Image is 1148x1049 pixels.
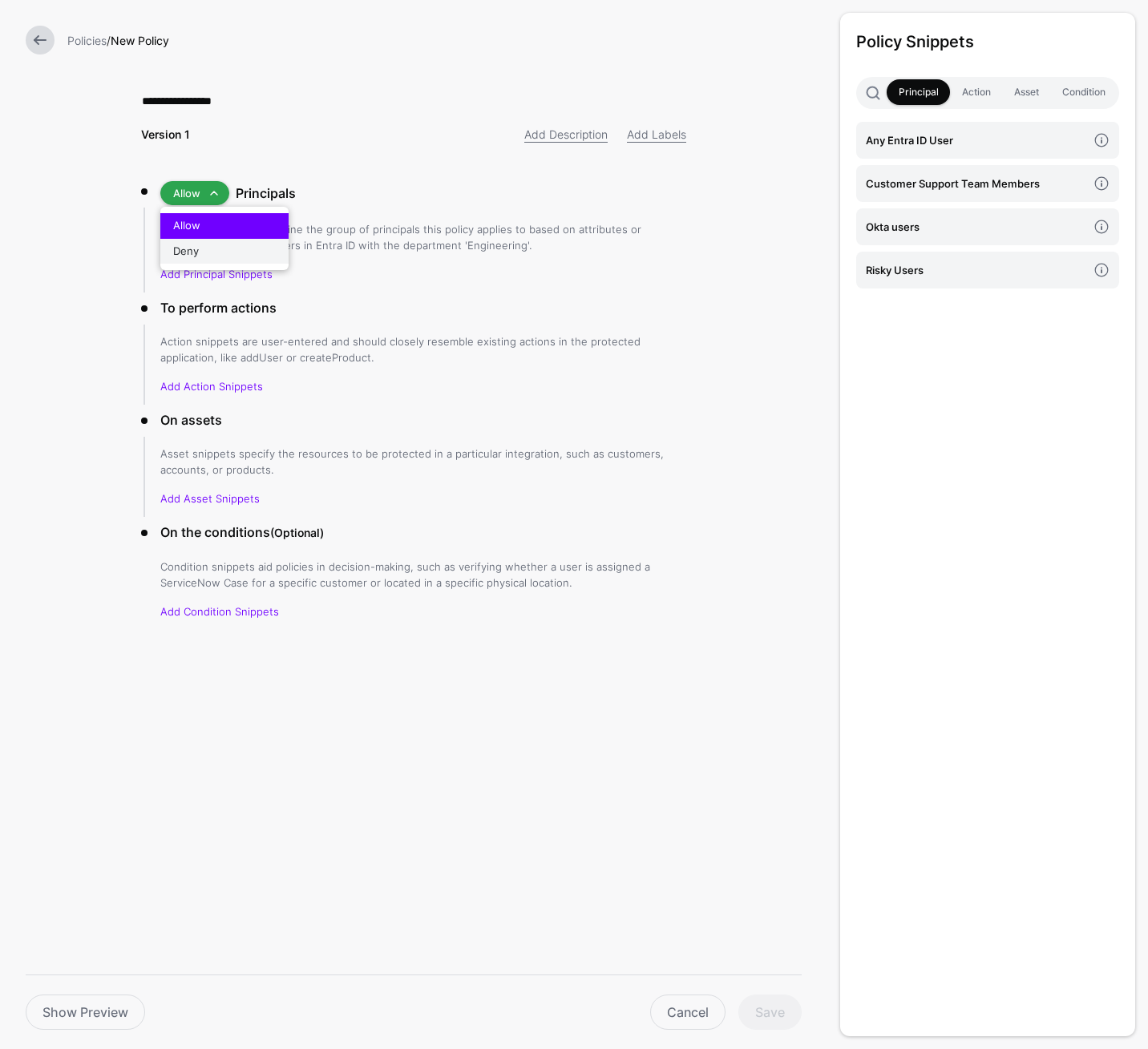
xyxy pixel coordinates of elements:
[524,127,608,141] a: Add Description
[160,522,686,543] h3: On the conditions
[111,34,169,47] strong: New Policy
[887,79,950,105] a: Principal
[160,446,686,478] p: Asset snippets specify the resources to be protected in a particular integration, such as custome...
[160,268,273,280] a: Add Principal Snippets
[866,131,1087,149] h4: Any Entra ID User
[270,526,324,539] small: (Optional)
[173,187,200,200] span: Allow
[173,244,199,257] span: Deny
[160,605,279,618] a: Add Condition Snippets
[61,32,808,49] div: /
[236,184,686,203] h3: Principals
[160,221,686,253] p: Principal snippets determine the group of principals this policy applies to based on attributes o...
[160,380,263,393] a: Add Action Snippets
[160,559,686,591] p: Condition snippets aid policies in decision-making, such as verifying whether a user is assigned ...
[173,219,200,232] span: Allow
[160,410,686,430] h3: On assets
[160,492,260,505] a: Add Asset Snippets
[866,175,1087,192] h4: Customer Support Team Members
[160,239,289,264] button: Deny
[26,995,145,1030] a: Show Preview
[856,29,1119,54] h3: Policy Snippets
[1050,79,1117,105] a: Condition
[67,34,107,47] a: Policies
[160,298,686,317] h3: To perform actions
[650,995,726,1030] a: Cancel
[160,213,289,239] button: Allow
[1002,79,1050,105] a: Asset
[627,127,686,141] a: Add Labels
[866,261,1087,279] h4: Risky Users
[950,79,1002,105] a: Action
[160,333,686,365] p: Action snippets are user-entered and should closely resemble existing actions in the protected ap...
[866,218,1087,236] h4: Okta users
[141,127,190,141] strong: Version 1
